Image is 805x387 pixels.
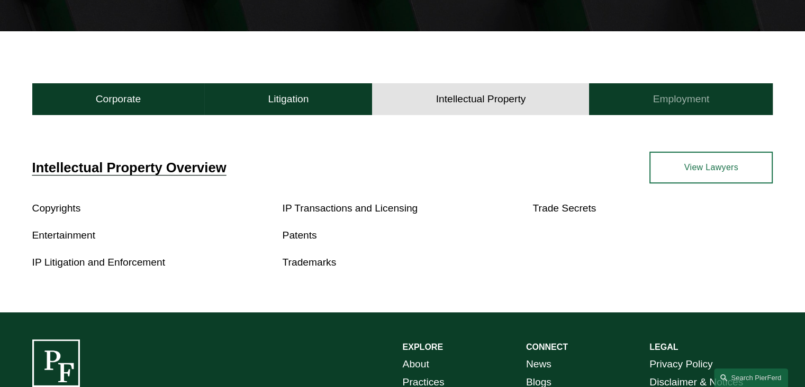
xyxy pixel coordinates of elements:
[403,342,443,351] strong: EXPLORE
[32,203,81,214] a: Copyrights
[649,342,678,351] strong: LEGAL
[714,368,788,387] a: Search this site
[32,257,165,268] a: IP Litigation and Enforcement
[268,93,309,105] h4: Litigation
[526,355,551,374] a: News
[283,203,418,214] a: IP Transactions and Licensing
[649,152,773,183] a: View Lawyers
[96,93,141,105] h4: Corporate
[649,355,712,374] a: Privacy Policy
[403,355,429,374] a: About
[653,93,710,105] h4: Employment
[532,203,596,214] a: Trade Secrets
[32,230,95,241] a: Entertainment
[526,342,568,351] strong: CONNECT
[283,257,337,268] a: Trademarks
[32,160,227,175] a: Intellectual Property Overview
[436,93,526,105] h4: Intellectual Property
[283,230,317,241] a: Patents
